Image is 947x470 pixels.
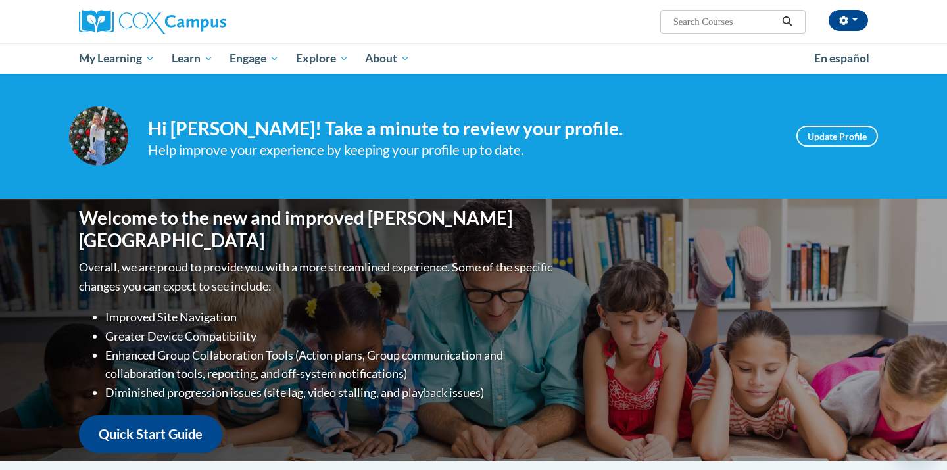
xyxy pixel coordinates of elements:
iframe: Button to launch messaging window [894,417,936,459]
img: Profile Image [69,106,128,166]
a: En español [806,45,878,72]
li: Greater Device Compatibility [105,327,556,346]
span: Learn [172,51,213,66]
a: Learn [163,43,222,74]
a: Update Profile [796,126,878,147]
img: Cox Campus [79,10,226,34]
input: Search Courses [672,14,777,30]
div: Main menu [59,43,888,74]
a: Quick Start Guide [79,415,222,453]
p: Overall, we are proud to provide you with a more streamlined experience. Some of the specific cha... [79,258,556,296]
div: Help improve your experience by keeping your profile up to date. [148,139,777,161]
a: About [357,43,419,74]
a: Explore [287,43,357,74]
span: Explore [296,51,349,66]
a: My Learning [70,43,163,74]
li: Enhanced Group Collaboration Tools (Action plans, Group communication and collaboration tools, re... [105,346,556,384]
li: Diminished progression issues (site lag, video stalling, and playback issues) [105,383,556,402]
button: Search [777,14,797,30]
span: Engage [230,51,279,66]
a: Cox Campus [79,10,329,34]
h4: Hi [PERSON_NAME]! Take a minute to review your profile. [148,118,777,140]
h1: Welcome to the new and improved [PERSON_NAME][GEOGRAPHIC_DATA] [79,207,556,251]
a: Engage [221,43,287,74]
span: My Learning [79,51,155,66]
li: Improved Site Navigation [105,308,556,327]
span: About [365,51,410,66]
span: En español [814,51,869,65]
button: Account Settings [829,10,868,31]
